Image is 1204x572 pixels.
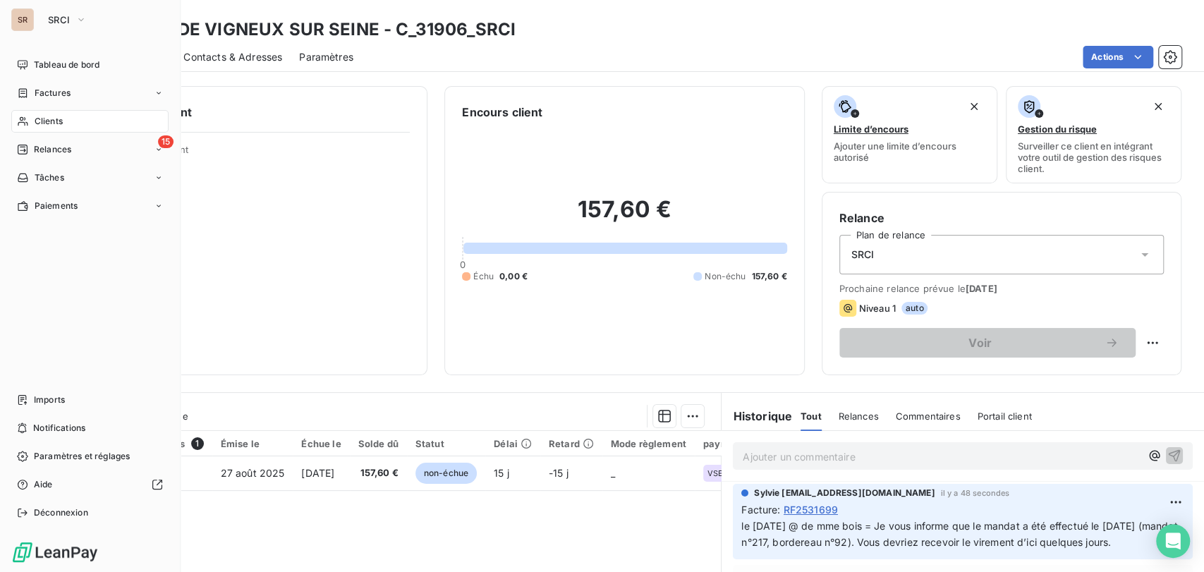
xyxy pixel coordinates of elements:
span: Paiements [35,200,78,212]
span: Tâches [35,171,64,184]
span: Limite d’encours [834,123,908,135]
span: Sylvie [EMAIL_ADDRESS][DOMAIN_NAME] [754,487,935,499]
button: Limite d’encoursAjouter une limite d’encours autorisé [822,86,997,183]
span: Gestion du risque [1018,123,1097,135]
span: Niveau 1 [859,303,896,314]
span: Commentaires [896,410,961,422]
span: non-échue [415,463,477,484]
span: Paramètres et réglages [34,450,130,463]
span: -15 j [549,467,568,479]
span: 157,60 € [358,466,399,480]
span: Voir [856,337,1105,348]
span: Prochaine relance prévue le [839,283,1164,294]
span: Paramètres [299,50,353,64]
span: Relances [839,410,879,422]
a: Aide [11,473,169,496]
button: Voir [839,328,1136,358]
span: Facture : [741,502,780,517]
h2: 157,60 € [462,195,786,238]
span: auto [901,302,928,315]
span: Tout [801,410,822,422]
span: Portail client [978,410,1032,422]
span: Contacts & Adresses [183,50,282,64]
span: 15 j [494,467,509,479]
button: Gestion du risqueSurveiller ce client en intégrant votre outil de gestion des risques client. [1006,86,1181,183]
span: il y a 48 secondes [941,489,1010,497]
span: Propriétés Client [114,144,410,164]
span: Imports [34,394,65,406]
span: Échu [473,270,494,283]
span: 1 [191,437,204,450]
span: Factures [35,87,71,99]
span: Déconnexion [34,506,88,519]
span: Notifications [33,422,85,434]
span: 27 août 2025 [221,467,285,479]
span: le [DATE] @ de mme bois = Je vous informe que le mandat a été effectué le [DATE] (mandat n°217, b... [741,520,1180,548]
span: SRCI [851,248,875,262]
span: 0,00 € [499,270,528,283]
span: [DATE] [301,467,334,479]
button: Actions [1083,46,1153,68]
div: paymentTypeCode [703,438,791,449]
span: Ajouter une limite d’encours autorisé [834,140,985,163]
span: Surveiller ce client en intégrant votre outil de gestion des risques client. [1018,140,1169,174]
span: Clients [35,115,63,128]
div: Échue le [301,438,341,449]
h6: Encours client [462,104,542,121]
h6: Informations client [85,104,410,121]
img: Logo LeanPay [11,541,99,564]
span: 0 [460,259,466,270]
div: SR [11,8,34,31]
span: SRCI [48,14,70,25]
span: Relances [34,143,71,156]
span: [DATE] [966,283,997,294]
span: RF2531699 [784,502,838,517]
span: VSEPA [707,469,734,477]
h6: Historique [722,408,792,425]
div: Solde dû [358,438,399,449]
span: Non-échu [705,270,746,283]
div: Mode règlement [611,438,686,449]
h3: CCAS DE VIGNEUX SUR SEINE - C_31906_SRCI [124,17,516,42]
div: Open Intercom Messenger [1156,524,1190,558]
span: Tableau de bord [34,59,99,71]
div: Délai [494,438,532,449]
div: Retard [549,438,594,449]
h6: Relance [839,209,1164,226]
div: Émise le [221,438,285,449]
span: 15 [158,135,174,148]
div: Statut [415,438,477,449]
span: _ [611,467,615,479]
span: 157,60 € [751,270,786,283]
span: Aide [34,478,53,491]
